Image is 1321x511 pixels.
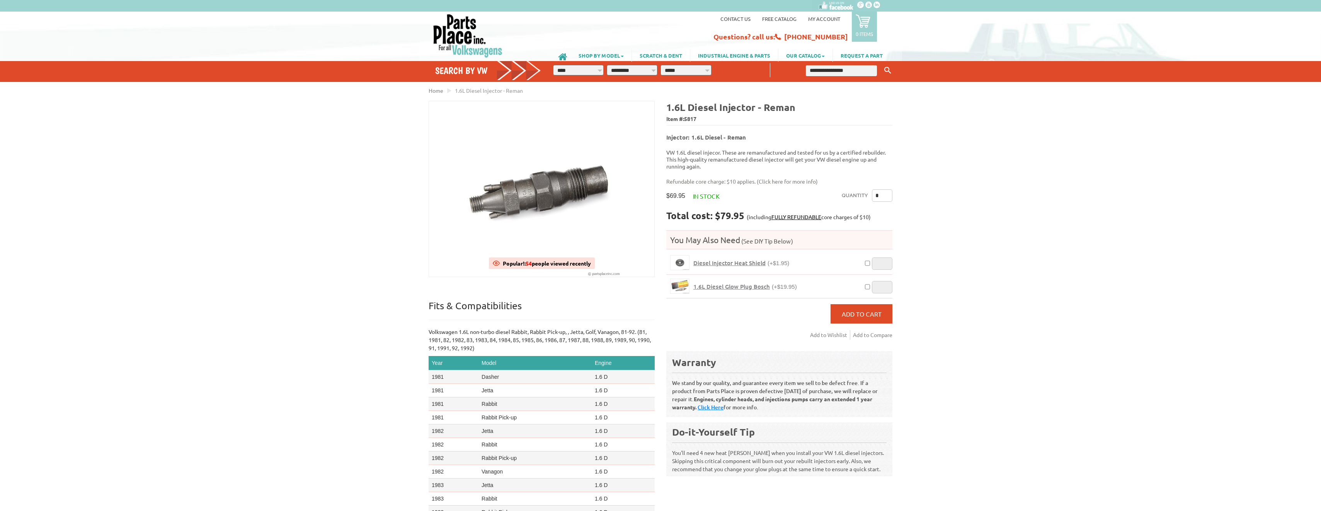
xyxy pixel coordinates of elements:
[592,451,655,465] td: 1.6 D
[672,442,887,473] p: You'll need 4 new heat [PERSON_NAME] when you install your VW 1.6L diesel injectors. Skipping thi...
[693,259,766,267] span: Diesel Injector Heat Shield
[666,210,744,221] strong: Total cost: $79.95
[772,283,797,290] span: (+$19.95)
[429,370,478,384] td: 1981
[666,235,892,245] h4: You May Also Need
[831,304,892,324] button: Add to Cart
[672,426,755,438] b: Do-it-Yourself Tip
[698,404,723,411] a: Click Here
[592,397,655,411] td: 1.6 D
[478,411,592,424] td: Rabbit Pick-up
[429,384,478,397] td: 1981
[429,492,478,506] td: 1983
[478,438,592,451] td: Rabbit
[856,31,873,37] p: 0 items
[478,370,592,384] td: Dasher
[429,451,478,465] td: 1982
[571,49,632,62] a: SHOP BY MODEL
[429,411,478,424] td: 1981
[592,438,655,451] td: 1.6 D
[690,49,778,62] a: INDUSTRIAL ENGINE & PARTS
[684,115,696,122] span: 5817
[759,178,816,185] a: Click here for more info
[747,213,871,220] span: (including core charges of $10)
[666,177,887,186] p: Refundable core charge: $10 applies. ( )
[853,330,892,340] a: Add to Compare
[592,356,655,370] th: Engine
[666,101,795,113] b: 1.6L Diesel Injector - Reman
[720,15,751,22] a: Contact us
[693,283,797,290] a: 1.6L Diesel Glow Plug Bosch(+$19.95)
[808,15,840,22] a: My Account
[666,114,892,125] span: Item #:
[632,49,690,62] a: SCRATCH & DENT
[768,260,789,266] span: (+$1.95)
[478,384,592,397] td: Jetta
[429,465,478,479] td: 1982
[592,424,655,438] td: 1.6 D
[693,259,789,267] a: Diesel Injector Heat Shield(+$1.95)
[478,451,592,465] td: Rabbit Pick-up
[592,411,655,424] td: 1.6 D
[671,255,689,270] img: Diesel Injector Heat Shield
[429,87,443,94] a: Home
[592,465,655,479] td: 1.6 D
[670,279,689,294] a: 1.6L Diesel Glow Plug Bosch
[592,479,655,492] td: 1.6 D
[478,479,592,492] td: Jetta
[671,279,689,293] img: 1.6L Diesel Glow Plug Bosch
[478,397,592,411] td: Rabbit
[592,384,655,397] td: 1.6 D
[666,192,685,199] span: $69.95
[429,328,655,352] p: Volkswagen 1.6L non-turbo diesel Rabbit, Rabbit Pick-up, , Jetta, Golf, Vanagon, 81-92. (81, 1981...
[778,49,832,62] a: OUR CATALOG
[478,465,592,479] td: Vanagon
[762,15,797,22] a: Free Catalog
[435,65,541,76] h4: Search by VW
[666,133,746,141] b: Injector: 1.6L Diesel - Reman
[592,370,655,384] td: 1.6 D
[672,356,887,369] div: Warranty
[672,373,887,411] p: We stand by our quality, and guarantee every item we sell to be defect free. If a product from Pa...
[429,356,478,370] th: Year
[478,492,592,506] td: Rabbit
[666,149,892,170] p: VW 1.6L diesel injecor. These are remanufactured and tested for us by a certified rebuilder. This...
[429,101,654,277] img: 1.6L Diesel Injector - Reman
[670,255,689,270] a: Diesel Injector Heat Shield
[740,237,793,245] span: (See DIY Tip Below)
[429,300,655,320] p: Fits & Compatibilities
[478,424,592,438] td: Jetta
[429,438,478,451] td: 1982
[810,330,850,340] a: Add to Wishlist
[833,49,890,62] a: REQUEST A PART
[592,492,655,506] td: 1.6 D
[478,356,592,370] th: Model
[842,189,868,202] label: Quantity
[693,192,720,200] span: In stock
[882,64,894,77] button: Keyword Search
[429,424,478,438] td: 1982
[852,12,877,42] a: 0 items
[429,479,478,492] td: 1983
[432,14,503,58] img: Parts Place Inc!
[672,395,872,411] b: Engines, cylinder heads, and injections pumps carry an extended 1 year warranty.
[842,310,882,318] span: Add to Cart
[693,283,770,290] span: 1.6L Diesel Glow Plug Bosch
[455,87,523,94] span: 1.6L Diesel Injector - Reman
[771,213,821,220] a: FULLY REFUNDABLE
[429,397,478,411] td: 1981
